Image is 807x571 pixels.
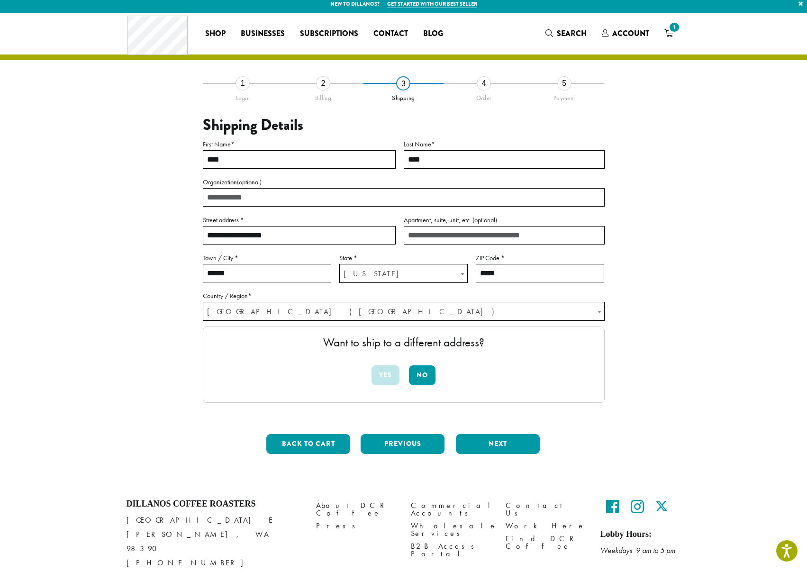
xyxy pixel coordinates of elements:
[600,545,675,555] em: Weekdays 9 am to 5 pm
[404,138,605,150] label: Last Name
[476,252,604,264] label: ZIP Code
[316,499,397,519] a: About DCR Coffee
[236,76,250,91] div: 1
[557,76,571,91] div: 5
[339,252,468,264] label: State
[203,252,331,264] label: Town / City
[396,76,410,91] div: 3
[283,91,363,102] div: Billing
[266,434,350,454] button: Back to cart
[203,214,396,226] label: Street address
[472,216,497,224] span: (optional)
[612,28,649,39] span: Account
[456,434,540,454] button: Next
[411,499,491,519] a: Commercial Accounts
[600,529,681,540] h5: Lobby Hours:
[127,499,302,509] h4: Dillanos Coffee Roasters
[423,28,443,40] span: Blog
[203,138,396,150] label: First Name
[203,302,605,321] span: Country / Region
[506,533,586,553] a: Find DCR Coffee
[538,26,594,41] a: Search
[506,499,586,519] a: Contact Us
[557,28,587,39] span: Search
[316,520,397,533] a: Press
[300,28,358,40] span: Subscriptions
[361,434,444,454] button: Previous
[340,264,467,283] span: Washington
[524,91,605,102] div: Payment
[203,116,605,134] h3: Shipping Details
[241,28,285,40] span: Businesses
[444,91,524,102] div: Order
[339,264,468,283] span: State
[411,540,491,561] a: B2B Access Portal
[203,302,604,321] span: United States (US)
[506,520,586,533] a: Work Here
[409,365,435,385] button: No
[373,28,408,40] span: Contact
[205,28,226,40] span: Shop
[411,520,491,540] a: Wholesale Services
[198,26,233,41] a: Shop
[127,513,302,570] p: [GEOGRAPHIC_DATA] E [PERSON_NAME], WA 98390 [PHONE_NUMBER]
[203,91,283,102] div: Login
[372,365,399,385] button: Yes
[404,214,605,226] label: Apartment, suite, unit, etc.
[237,178,262,186] span: (optional)
[213,336,595,348] p: Want to ship to a different address?
[316,76,330,91] div: 2
[363,91,444,102] div: Shipping
[668,21,680,34] span: 1
[477,76,491,91] div: 4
